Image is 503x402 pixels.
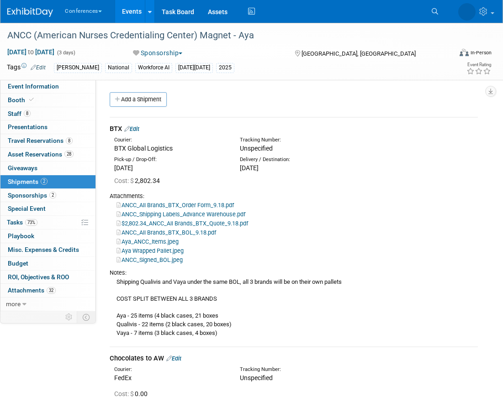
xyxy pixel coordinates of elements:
a: ANCC_Shipping Labels_Advance Warehouse.pdf [116,211,245,218]
span: [DATE] [DATE] [7,48,55,56]
a: Misc. Expenses & Credits [0,243,95,256]
i: Booth reservation complete [29,97,34,102]
span: 32 [47,287,56,294]
span: Giveaways [8,164,37,172]
a: Budget [0,257,95,270]
a: Attachments32 [0,284,95,297]
a: Presentations [0,120,95,134]
div: In-Person [470,49,492,56]
a: Edit [124,125,139,132]
span: Asset Reservations [8,151,74,158]
span: [GEOGRAPHIC_DATA], [GEOGRAPHIC_DATA] [302,50,416,57]
div: FedEx [114,373,226,382]
td: Toggle Event Tabs [77,311,96,323]
td: Personalize Event Tab Strip [61,311,77,323]
td: Tags [7,63,46,73]
span: Special Event [8,205,46,212]
div: Workforce AI [135,63,172,73]
span: Cost: $ [114,177,135,184]
span: 73% [25,219,37,226]
div: [DATE][DATE] [175,63,213,73]
a: Asset Reservations28 [0,148,95,161]
a: Special Event [0,202,95,215]
span: Unspecified [240,374,273,381]
div: Courier: [114,136,226,144]
div: Tracking Number: [240,366,383,373]
a: ANCC_All Brands_BTX_Order Form_9.18.pdf [116,202,234,209]
div: 2025 [216,63,234,73]
div: BTX [110,124,478,134]
span: to [26,48,35,56]
span: ROI, Objectives & ROO [8,273,69,281]
a: Aya Wrapped Pallet.jpeg [116,247,184,254]
img: Format-Inperson.png [460,49,469,56]
span: Attachments [8,287,56,294]
span: 0.00 [114,390,151,397]
a: Staff8 [0,107,95,120]
span: 2 [49,192,56,198]
a: ANCC_All Brands_BTX_BOL_9.18.pdf [116,229,216,236]
a: Booth [0,94,95,107]
a: Edit [31,64,46,71]
a: more [0,298,95,311]
span: 2 [41,178,48,185]
div: [PERSON_NAME] [54,63,102,73]
span: Shipments [8,178,48,185]
span: Staff [8,110,31,117]
span: Tasks [7,219,37,226]
span: Event Information [8,83,59,90]
a: ROI, Objectives & ROO [0,271,95,284]
span: 28 [64,151,74,157]
span: Playbook [8,232,34,240]
span: (3 days) [56,50,75,56]
a: Shipments2 [0,175,95,188]
a: Aya_ANCC_Items.jpeg [116,238,179,245]
div: Attachments: [110,192,478,200]
span: Cost: $ [114,390,135,397]
a: Sponsorships2 [0,189,95,202]
span: more [6,300,21,308]
a: Tasks73% [0,216,95,229]
a: Playbook [0,230,95,243]
div: Pick-up / Drop-Off: [114,156,226,163]
a: Edit [166,355,181,362]
div: BTX Global Logistics [114,144,226,153]
span: 8 [66,137,73,144]
span: 8 [24,110,31,117]
div: Shipping Qualivis and Vaya under the same BOL, all 3 brands will be on their own pallets COST SPL... [110,277,478,337]
span: Misc. Expenses & Credits [8,246,79,253]
img: Karina German [458,3,476,21]
a: Travel Reservations8 [0,134,95,147]
div: National [105,63,132,73]
a: Add a Shipment [110,92,167,107]
a: ANCC_Signed_BOL.jpeg [116,256,183,263]
span: 2,802.34 [114,177,164,184]
a: Giveaways [0,162,95,175]
button: Sponsorship [130,48,186,57]
div: Event Rating [466,63,491,67]
div: Delivery / Destination: [240,156,352,163]
span: Booth [8,96,36,104]
img: ExhibitDay [7,8,53,17]
div: Notes: [110,269,478,277]
div: Chocolates to AW [110,354,478,363]
div: Courier: [114,366,226,373]
span: Unspecified [240,145,273,152]
a: $2,802.34_ANCC_All Brands_BTX_Quote_9.18.pdf [116,220,248,227]
div: ANCC (American Nurses Credentialing Center) Magnet - Aya [4,27,444,44]
a: Event Information [0,80,95,93]
div: Tracking Number: [240,136,383,144]
div: Event Format [417,47,492,61]
div: [DATE] [114,163,226,172]
span: Presentations [8,123,48,131]
span: Sponsorships [8,192,56,199]
div: [DATE] [240,163,352,172]
span: Travel Reservations [8,137,73,144]
span: Budget [8,260,28,267]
